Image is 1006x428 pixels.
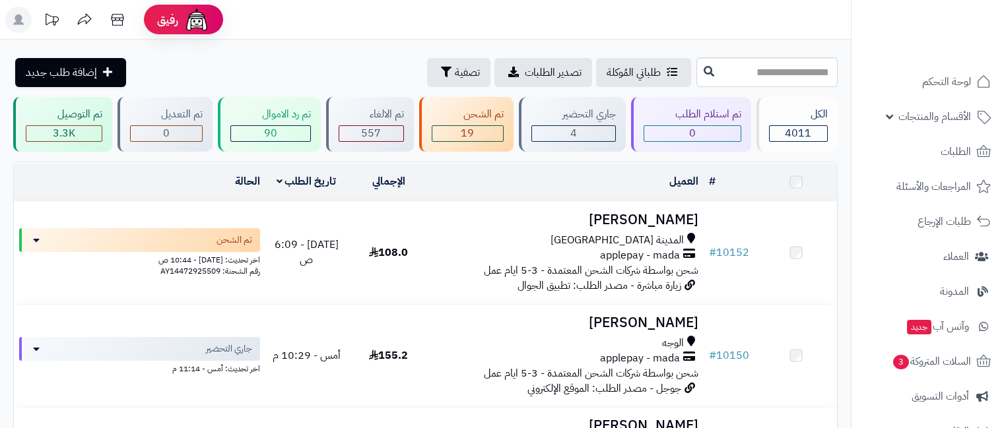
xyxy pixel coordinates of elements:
a: تم استلام الطلب 0 [628,97,754,152]
span: الوجه [662,336,684,351]
a: العملاء [859,241,998,272]
div: تم الشحن [432,107,504,122]
span: المدينة [GEOGRAPHIC_DATA] [551,233,684,248]
span: زيارة مباشرة - مصدر الطلب: تطبيق الجوال [518,278,681,293]
a: #10152 [709,245,749,260]
div: اخر تحديث: [DATE] - 10:44 ص [19,252,260,266]
a: الطلبات [859,136,998,168]
span: رقم الشحنة: AY14472925509 [160,265,260,277]
div: تم التعديل [130,107,203,122]
a: طلبات الإرجاع [859,206,998,237]
img: logo-2.png [916,37,993,65]
span: 557 [361,125,381,141]
a: العميل [669,173,698,189]
a: المراجعات والأسئلة [859,171,998,202]
span: رفيق [157,12,178,28]
span: العملاء [943,247,969,266]
div: تم رد الاموال [230,107,311,122]
h3: [PERSON_NAME] [435,315,698,330]
a: تم الالغاء 557 [323,97,417,152]
div: الكل [769,107,828,122]
span: شحن بواسطة شركات الشحن المعتمدة - 3-5 ايام عمل [484,365,698,381]
span: جوجل - مصدر الطلب: الموقع الإلكتروني [527,381,681,396]
span: تصدير الطلبات [525,65,582,80]
span: 0 [689,125,696,141]
span: الطلبات [941,142,971,161]
a: الإجمالي [372,173,405,189]
span: تم الشحن [217,233,252,247]
a: طلباتي المُوكلة [596,58,691,87]
span: وآتس آب [906,317,969,336]
a: أدوات التسويق [859,381,998,412]
div: 19 [432,126,503,141]
div: تم الالغاء [339,107,405,122]
span: # [709,245,716,260]
div: جاري التحضير [531,107,617,122]
a: إضافة طلب جديد [15,58,126,87]
img: ai-face.png [184,7,210,33]
span: أمس - 10:29 م [273,348,341,363]
div: تم التوصيل [26,107,102,122]
span: المدونة [940,282,969,301]
a: الحالة [235,173,260,189]
a: تاريخ الطلب [277,173,337,189]
a: #10150 [709,348,749,363]
div: 557 [339,126,404,141]
button: تصفية [427,58,490,87]
span: طلبات الإرجاع [918,212,971,231]
span: إضافة طلب جديد [26,65,97,80]
span: 155.2 [369,348,408,363]
a: تم التوصيل 3.3K [11,97,115,152]
a: تحديثات المنصة [35,7,68,36]
a: تم التعديل 0 [115,97,216,152]
span: تصفية [455,65,480,80]
span: 3.3K [53,125,75,141]
div: 4 [532,126,616,141]
div: 0 [131,126,203,141]
div: 0 [644,126,741,141]
a: جاري التحضير 4 [516,97,629,152]
span: # [709,348,716,363]
a: # [709,173,716,189]
span: لوحة التحكم [922,73,971,91]
span: [DATE] - 6:09 ص [275,237,339,268]
a: وآتس آبجديد [859,311,998,342]
span: الأقسام والمنتجات [898,107,971,126]
a: تم الشحن 19 [417,97,516,152]
span: جاري التحضير [206,342,252,355]
a: المدونة [859,276,998,307]
span: 4011 [785,125,811,141]
span: 0 [163,125,170,141]
span: 108.0 [369,245,408,260]
a: تصدير الطلبات [494,58,592,87]
span: applepay - mada [600,248,680,263]
span: 4 [570,125,577,141]
span: طلباتي المُوكلة [607,65,661,80]
div: اخر تحديث: أمس - 11:14 م [19,361,260,375]
a: لوحة التحكم [859,66,998,98]
span: 19 [461,125,474,141]
h3: [PERSON_NAME] [435,212,698,228]
span: جديد [907,320,931,334]
a: الكل4011 [754,97,841,152]
span: شحن بواسطة شركات الشحن المعتمدة - 3-5 ايام عمل [484,262,698,278]
a: السلات المتروكة3 [859,346,998,377]
div: تم استلام الطلب [644,107,741,122]
span: السلات المتروكة [892,352,971,371]
div: 90 [231,126,310,141]
span: المراجعات والأسئلة [896,177,971,196]
a: تم رد الاموال 90 [215,97,323,152]
span: 3 [893,355,909,369]
span: 90 [264,125,277,141]
span: أدوات التسويق [912,387,969,406]
span: applepay - mada [600,351,680,366]
div: 3341 [26,126,102,141]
